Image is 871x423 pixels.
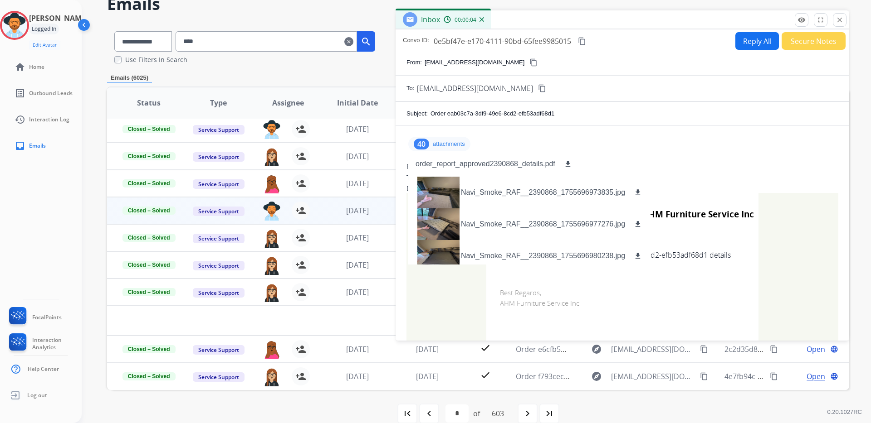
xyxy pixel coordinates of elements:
[295,205,306,216] mat-icon: person_add
[263,229,281,248] img: agent-avatar
[406,58,422,67] p: From:
[634,252,642,260] mat-icon: download
[346,178,369,188] span: [DATE]
[770,372,778,380] mat-icon: content_copy
[295,371,306,382] mat-icon: person_add
[32,336,82,351] span: Interaction Analytics
[272,97,304,108] span: Assignee
[337,97,378,108] span: Initial Date
[402,408,413,419] mat-icon: first_page
[122,125,176,133] span: Closed – Solved
[416,344,439,354] span: [DATE]
[807,371,825,382] span: Open
[295,344,306,355] mat-icon: person_add
[486,274,758,339] td: Best Regards, AHM Furniture Service Inc
[591,197,754,232] td: AHM Furniture Service Inc
[122,234,176,242] span: Closed – Solved
[591,371,602,382] mat-icon: explore
[564,160,572,168] mat-icon: download
[361,36,372,47] mat-icon: search
[28,365,59,373] span: Help Center
[15,140,25,151] mat-icon: inbox
[770,345,778,353] mat-icon: content_copy
[27,392,47,399] span: Log out
[122,345,176,353] span: Closed – Solved
[295,178,306,189] mat-icon: person_add
[480,342,491,353] mat-icon: check
[193,261,245,270] span: Service Support
[7,307,62,328] a: FocalPoints
[516,371,674,381] span: Order f793cecb-1028-4367-9366-e5f0973c969d
[346,344,369,354] span: [DATE]
[263,174,281,193] img: agent-avatar
[122,372,176,380] span: Closed – Solved
[2,13,27,38] img: avatar
[295,260,306,270] mat-icon: person_add
[724,371,859,381] span: 4e7fb94c-8cf3-4368-8ade-937abc27a42f
[263,283,281,302] img: agent-avatar
[406,173,838,182] div: To:
[193,152,245,162] span: Service Support
[634,220,642,228] mat-icon: download
[455,16,476,24] span: 00:00:04
[798,16,806,24] mat-icon: remove_red_eye
[830,372,838,380] mat-icon: language
[406,84,414,93] p: To:
[295,287,306,298] mat-icon: person_add
[827,407,862,418] p: 0.20.1027RC
[807,344,825,355] span: Open
[263,367,281,386] img: agent-avatar
[295,151,306,162] mat-icon: person_add
[7,333,82,354] a: Interaction Analytics
[480,370,491,380] mat-icon: check
[461,250,625,261] p: Navi_Smoke_RAF__2390868_1755696980238.jpg
[29,116,69,123] span: Interaction Log
[538,84,546,92] mat-icon: content_copy
[263,340,281,359] img: agent-avatar
[263,256,281,275] img: agent-avatar
[516,344,677,354] span: Order e6cfb5e9-82d1-4d9c-87a0-2570ed65ee1a
[29,24,59,34] div: Logged In
[406,162,838,171] div: From:
[414,139,429,149] div: 40
[461,187,625,198] p: Navi_Smoke_RAF__2390868_1755696973835.jpg
[122,288,176,296] span: Closed – Solved
[193,345,245,355] span: Service Support
[107,73,152,83] p: Emails (6025)
[15,62,25,72] mat-icon: home
[122,152,176,160] span: Closed – Solved
[406,184,838,193] div: Date:
[724,344,865,354] span: 2c2d35d8-6b25-4142-a3a5-3994b7c165cd
[611,371,695,382] span: [EMAIL_ADDRESS][DOMAIN_NAME]
[29,40,60,50] button: Edit Avatar
[29,13,88,24] h3: [PERSON_NAME]
[425,58,524,67] p: [EMAIL_ADDRESS][DOMAIN_NAME]
[433,140,465,148] p: attachments
[122,207,176,215] span: Closed – Solved
[578,37,586,45] mat-icon: content_copy
[529,58,538,67] mat-icon: content_copy
[836,16,844,24] mat-icon: close
[263,120,281,139] img: agent-avatar
[122,261,176,269] span: Closed – Solved
[295,124,306,135] mat-icon: person_add
[522,408,533,419] mat-icon: navigate_next
[193,179,245,189] span: Service Support
[193,288,245,298] span: Service Support
[346,206,369,216] span: [DATE]
[461,219,625,230] p: Navi_Smoke_RAF__2390868_1755696977276.jpg
[32,314,62,321] span: FocalPoints
[634,188,642,197] mat-icon: download
[700,345,708,353] mat-icon: content_copy
[421,14,440,24] span: Inbox
[544,408,555,419] mat-icon: last_page
[611,344,695,355] span: [EMAIL_ADDRESS][DOMAIN_NAME]
[125,55,187,64] label: Use Filters In Search
[346,151,369,161] span: [DATE]
[346,124,369,134] span: [DATE]
[817,16,825,24] mat-icon: fullscreen
[29,90,73,97] span: Outbound Leads
[417,83,533,94] span: [EMAIL_ADDRESS][DOMAIN_NAME]
[344,36,353,47] mat-icon: clear
[346,233,369,243] span: [DATE]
